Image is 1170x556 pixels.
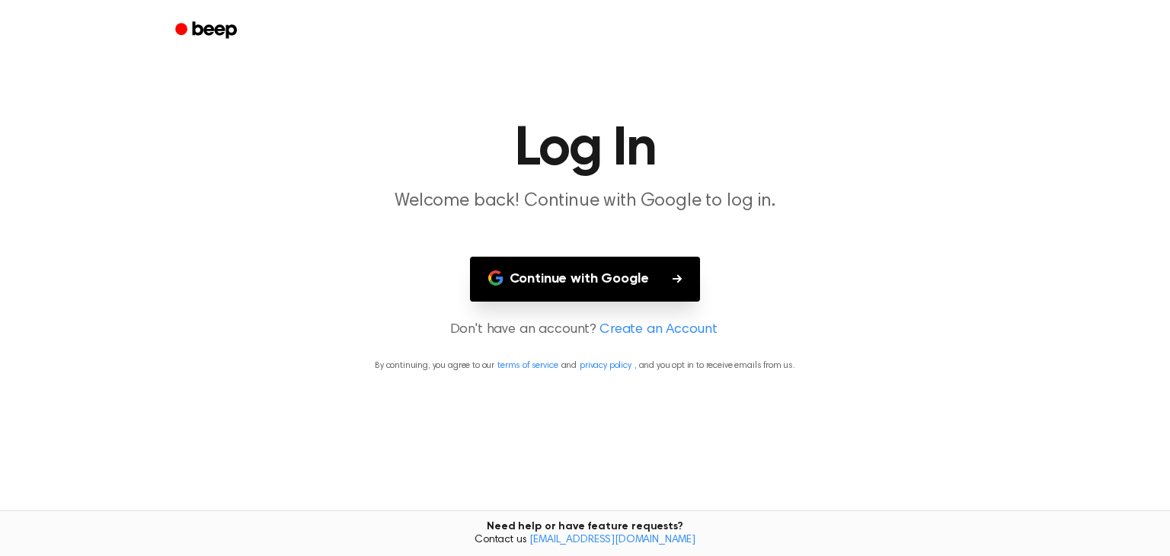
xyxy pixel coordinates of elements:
[165,16,251,46] a: Beep
[497,361,558,370] a: terms of service
[18,359,1152,372] p: By continuing, you agree to our and , and you opt in to receive emails from us.
[580,361,631,370] a: privacy policy
[195,122,975,177] h1: Log In
[529,535,695,545] a: [EMAIL_ADDRESS][DOMAIN_NAME]
[599,320,717,340] a: Create an Account
[292,189,877,214] p: Welcome back! Continue with Google to log in.
[9,534,1161,548] span: Contact us
[18,320,1152,340] p: Don't have an account?
[470,257,701,302] button: Continue with Google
